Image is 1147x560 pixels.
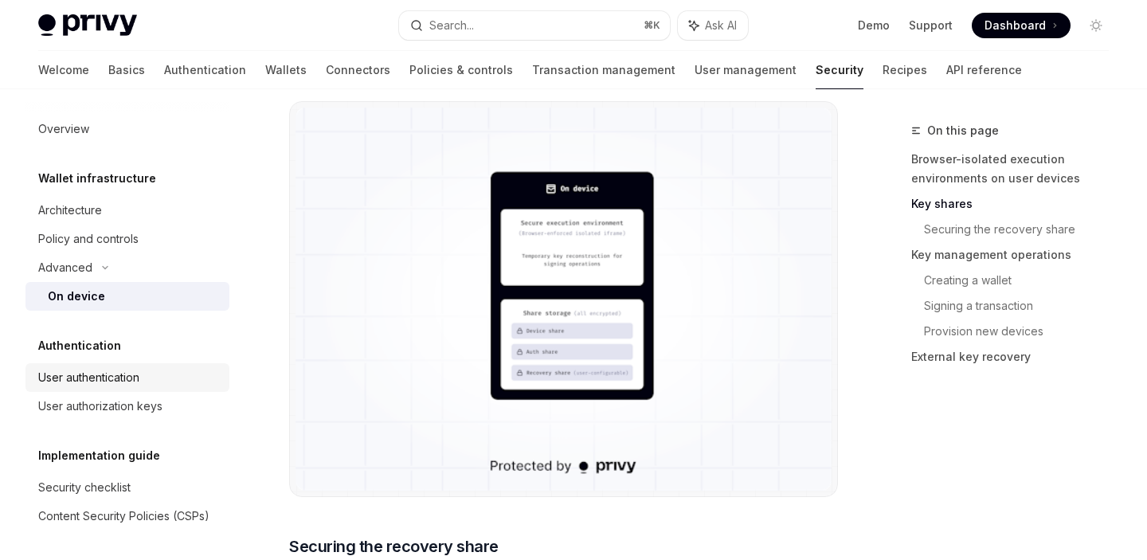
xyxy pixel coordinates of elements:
[108,51,145,89] a: Basics
[532,51,675,89] a: Transaction management
[644,19,660,32] span: ⌘ K
[927,121,999,140] span: On this page
[946,51,1022,89] a: API reference
[38,368,139,387] div: User authentication
[924,293,1122,319] a: Signing a transaction
[911,147,1122,191] a: Browser-isolated execution environments on user devices
[911,191,1122,217] a: Key shares
[38,119,89,139] div: Overview
[25,502,229,531] a: Content Security Policies (CSPs)
[924,319,1122,344] a: Provision new devices
[38,478,131,497] div: Security checklist
[858,18,890,33] a: Demo
[326,51,390,89] a: Connectors
[695,51,797,89] a: User management
[911,344,1122,370] a: External key recovery
[38,507,209,526] div: Content Security Policies (CSPs)
[816,51,863,89] a: Security
[25,363,229,392] a: User authentication
[38,14,137,37] img: light logo
[38,51,89,89] a: Welcome
[409,51,513,89] a: Policies & controls
[25,473,229,502] a: Security checklist
[1083,13,1109,38] button: Toggle dark mode
[25,196,229,225] a: Architecture
[429,16,474,35] div: Search...
[38,169,156,188] h5: Wallet infrastructure
[265,51,307,89] a: Wallets
[25,282,229,311] a: On device
[289,535,499,558] span: Securing the recovery share
[25,115,229,143] a: Overview
[38,336,121,355] h5: Authentication
[25,392,229,421] a: User authorization keys
[911,242,1122,268] a: Key management operations
[883,51,927,89] a: Recipes
[38,201,102,220] div: Architecture
[399,11,669,40] button: Search...⌘K
[296,108,832,491] img: Wallet key shares in on-device execution
[38,258,92,277] div: Advanced
[909,18,953,33] a: Support
[38,229,139,249] div: Policy and controls
[25,225,229,253] a: Policy and controls
[972,13,1071,38] a: Dashboard
[38,397,162,416] div: User authorization keys
[48,287,105,306] div: On device
[164,51,246,89] a: Authentication
[924,217,1122,242] a: Securing the recovery share
[985,18,1046,33] span: Dashboard
[705,18,737,33] span: Ask AI
[678,11,748,40] button: Ask AI
[924,268,1122,293] a: Creating a wallet
[38,446,160,465] h5: Implementation guide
